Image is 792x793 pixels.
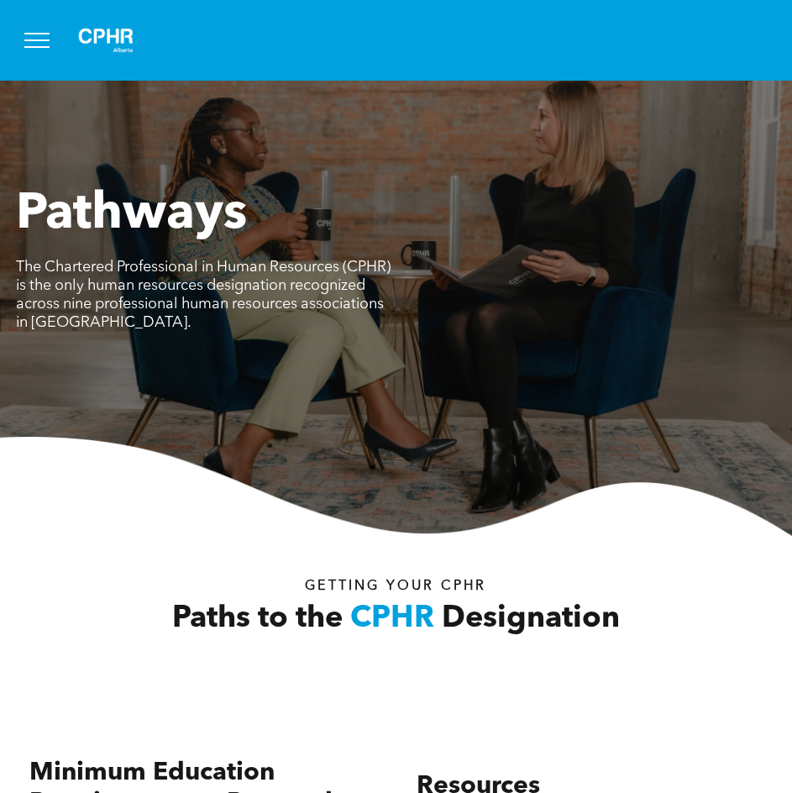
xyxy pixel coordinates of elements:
span: The Chartered Professional in Human Resources (CPHR) is the only human resources designation reco... [16,260,391,330]
span: Paths to the [172,604,343,634]
span: CPHR [350,604,434,634]
span: Designation [442,604,620,634]
img: A white background with a few lines on it [64,13,148,67]
span: Getting your Cphr [305,580,486,593]
button: menu [15,18,59,62]
span: Pathways [16,190,247,240]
